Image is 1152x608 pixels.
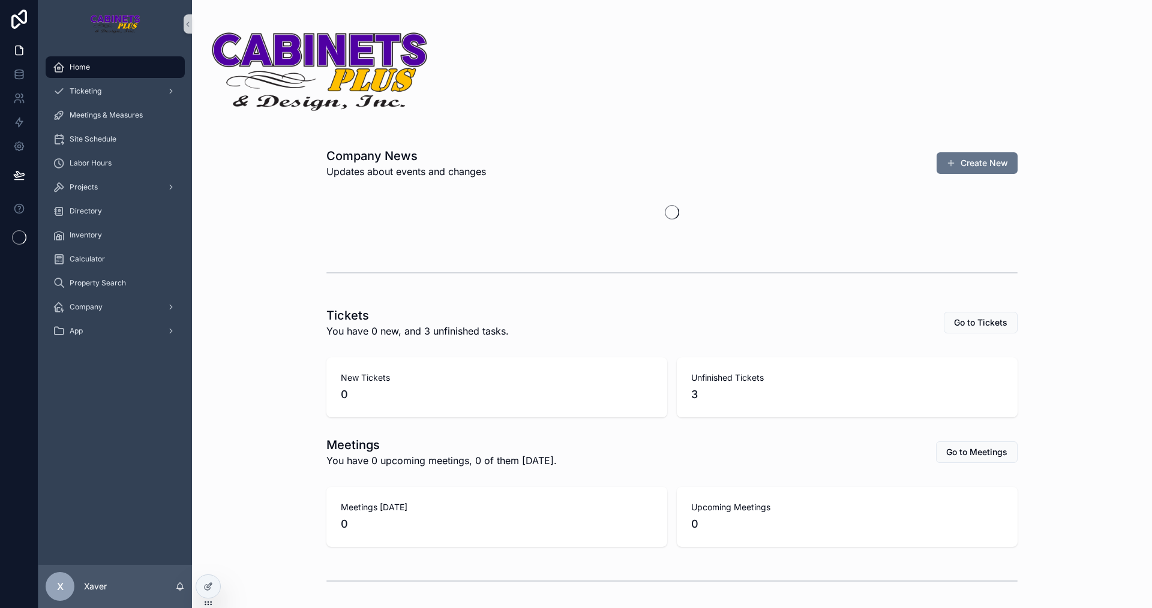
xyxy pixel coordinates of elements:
span: Ticketing [70,86,101,96]
p: Xaver [84,580,107,592]
span: Directory [70,206,102,216]
a: Directory [46,200,185,222]
span: Updates about events and changes [326,164,486,179]
a: Calculator [46,248,185,270]
span: Labor Hours [70,158,112,168]
span: Meetings & Measures [70,110,143,120]
span: Unfinished Tickets [691,372,1003,384]
span: Inventory [70,230,102,240]
span: 0 [691,516,1003,532]
span: Calculator [70,254,105,264]
a: Site Schedule [46,128,185,150]
span: Site Schedule [70,134,116,144]
div: scrollable content [38,48,192,357]
span: Go to Tickets [954,317,1007,329]
img: App logo [90,14,141,34]
a: Property Search [46,272,185,294]
span: Meetings [DATE] [341,501,653,513]
span: You have 0 upcoming meetings, 0 of them [DATE]. [326,453,557,468]
span: App [70,326,83,336]
a: Ticketing [46,80,185,102]
a: Meetings & Measures [46,104,185,126]
span: Home [70,62,90,72]
h1: Tickets [326,307,509,324]
a: App [46,320,185,342]
a: Inventory [46,224,185,246]
span: Go to Meetings [946,446,1007,458]
span: You have 0 new, and 3 unfinished tasks. [326,324,509,338]
span: Projects [70,182,98,192]
button: Go to Tickets [944,312,1018,333]
a: Labor Hours [46,152,185,174]
span: Upcoming Meetings [691,501,1003,513]
span: Property Search [70,278,126,288]
h1: Company News [326,148,486,164]
button: Create New [937,152,1018,174]
button: Go to Meetings [936,441,1018,463]
img: 20164-Cabinets-Plus-Logo---Transparent---Small-Border.png [209,29,430,114]
a: Projects [46,176,185,198]
span: X [57,579,64,594]
span: New Tickets [341,372,653,384]
h1: Meetings [326,437,557,453]
span: 0 [341,516,653,532]
span: 0 [341,386,653,403]
span: Company [70,302,103,312]
a: Company [46,296,185,318]
a: Home [46,56,185,78]
span: 3 [691,386,1003,403]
